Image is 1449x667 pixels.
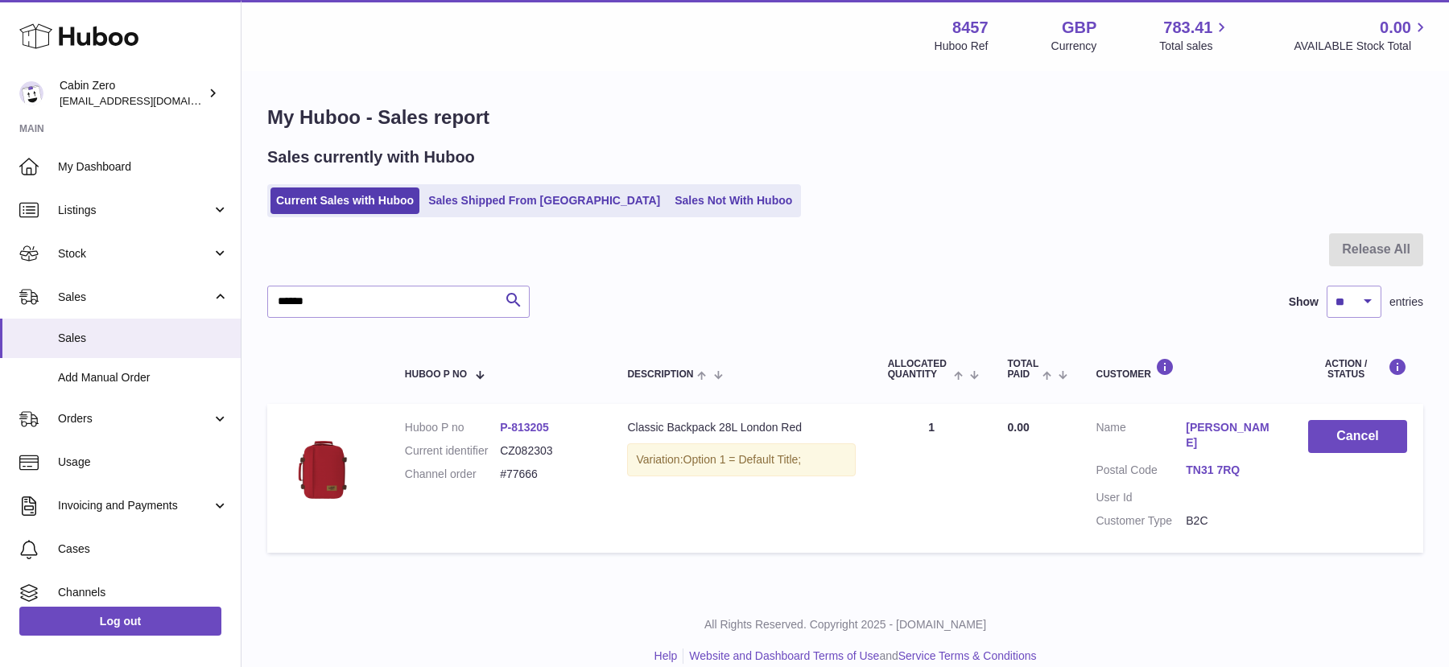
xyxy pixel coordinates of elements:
[405,467,500,482] dt: Channel order
[1389,294,1423,310] span: entries
[60,94,237,107] span: [EMAIL_ADDRESS][DOMAIN_NAME]
[1159,39,1231,54] span: Total sales
[58,455,229,470] span: Usage
[627,369,693,380] span: Description
[58,370,229,385] span: Add Manual Order
[1007,421,1029,434] span: 0.00
[405,443,500,459] dt: Current identifier
[1186,463,1276,478] a: TN31 7RQ
[254,617,1436,632] p: All Rights Reserved. Copyright 2025 - [DOMAIN_NAME]
[1096,420,1186,455] dt: Name
[60,78,204,109] div: Cabin Zero
[627,420,855,435] div: Classic Backpack 28L London Red
[19,607,221,636] a: Log out
[1096,358,1276,380] div: Customer
[58,498,212,513] span: Invoicing and Payments
[898,649,1037,662] a: Service Terms & Conditions
[58,585,229,600] span: Channels
[58,541,229,557] span: Cases
[1289,294,1319,310] label: Show
[500,467,595,482] dd: #77666
[58,290,212,305] span: Sales
[935,39,989,54] div: Huboo Ref
[1163,17,1212,39] span: 783.41
[58,411,212,426] span: Orders
[1380,17,1411,39] span: 0.00
[1186,513,1276,529] dd: B2C
[654,649,678,662] a: Help
[267,146,475,168] h2: Sales currently with Huboo
[19,81,43,105] img: huboo@cabinzero.com
[1096,513,1186,529] dt: Customer Type
[1159,17,1231,54] a: 783.41 Total sales
[58,159,229,175] span: My Dashboard
[1294,39,1430,54] span: AVAILABLE Stock Total
[683,453,802,466] span: Option 1 = Default Title;
[627,443,855,476] div: Variation:
[669,187,798,214] a: Sales Not With Huboo
[1051,39,1097,54] div: Currency
[283,420,364,500] img: LONDON_RED_28L.png
[872,404,992,552] td: 1
[267,105,1423,130] h1: My Huboo - Sales report
[58,246,212,261] span: Stock
[1294,17,1430,54] a: 0.00 AVAILABLE Stock Total
[888,359,950,380] span: ALLOCATED Quantity
[58,203,212,218] span: Listings
[500,421,549,434] a: P-813205
[1308,358,1407,380] div: Action / Status
[405,369,467,380] span: Huboo P no
[270,187,419,214] a: Current Sales with Huboo
[1186,420,1276,451] a: [PERSON_NAME]
[952,17,989,39] strong: 8457
[683,648,1036,664] li: and
[58,331,229,346] span: Sales
[1062,17,1096,39] strong: GBP
[405,420,500,435] dt: Huboo P no
[423,187,666,214] a: Sales Shipped From [GEOGRAPHIC_DATA]
[1007,359,1038,380] span: Total paid
[1096,463,1186,482] dt: Postal Code
[689,649,879,662] a: Website and Dashboard Terms of Use
[500,443,595,459] dd: CZ082303
[1308,420,1407,453] button: Cancel
[1096,490,1186,505] dt: User Id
